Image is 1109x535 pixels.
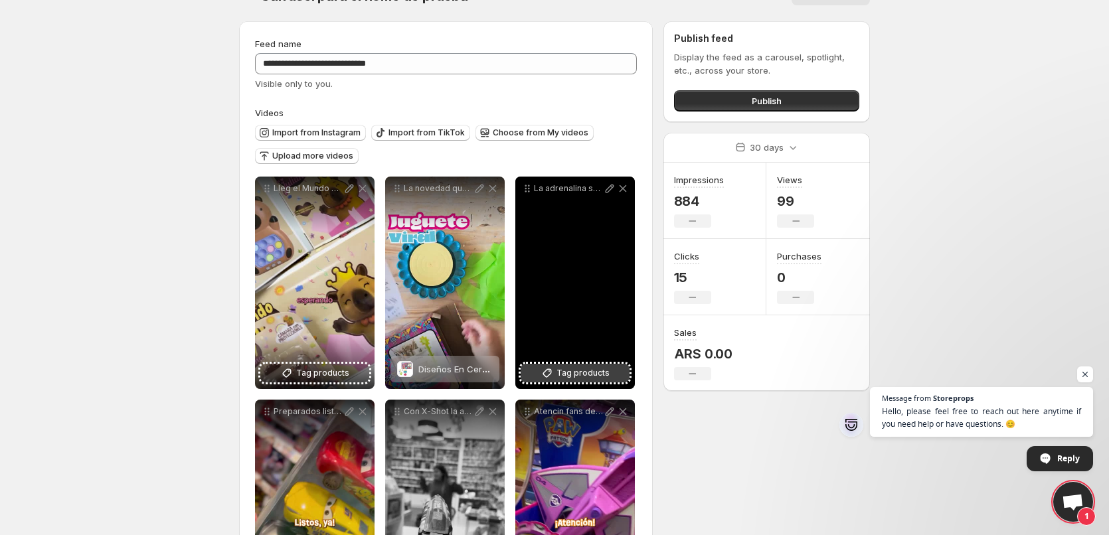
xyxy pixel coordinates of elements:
[674,50,859,77] p: Display the feed as a carousel, spotlight, etc., across your store.
[674,326,697,339] h3: Sales
[255,177,375,389] div: Lleg el Mundo Capy by [PERSON_NAME] a MonoCoco La nueva lnea est llena de capibaras con un diseo ...
[255,108,284,118] span: Videos
[404,183,473,194] p: La novedad que todos quieren conocer La Fbrica de Cermica de elmundodejuliana_ok lleg a Monococo ...
[521,364,630,382] button: Tag products
[777,173,802,187] h3: Views
[674,346,732,362] p: ARS 0.00
[272,151,353,161] span: Upload more videos
[534,183,603,194] p: La adrenalina sobre [PERSON_NAME] lleg a Monococo Descubr toda la coleccin Hot Wheels desde los c...
[777,269,821,285] p: 0
[255,38,301,49] span: Feed name
[674,250,699,263] h3: Clicks
[1053,482,1093,522] div: Open chat
[674,32,859,45] h2: Publish feed
[255,125,366,141] button: Import from Instagram
[296,366,349,380] span: Tag products
[674,269,711,285] p: 15
[882,405,1081,430] span: Hello, please feel free to reach out here anytime if you need help or have questions. 😊
[674,90,859,112] button: Publish
[493,127,588,138] span: Choose from My videos
[255,78,333,89] span: Visible only to you.
[777,193,814,209] p: 99
[752,94,782,108] span: Publish
[534,406,603,417] p: Atencin fans de la Patrulla Canina Los hroes de Paw Patrol ya llegaron a [GEOGRAPHIC_DATA] Colecc...
[674,173,724,187] h3: Impressions
[556,366,610,380] span: Tag products
[385,177,505,389] div: La novedad que todos quieren conocer La Fbrica de Cermica de elmundodejuliana_ok lleg a Monococo ...
[1057,447,1080,470] span: Reply
[274,406,343,417] p: Preparados listos ya [PERSON_NAME] acelera Mate lo sigue y la pista se llena de diversin con los ...
[882,394,931,402] span: Message from
[777,250,821,263] h3: Purchases
[260,364,369,382] button: Tag products
[371,125,470,141] button: Import from TikTok
[397,361,413,377] img: Diseños En Cerámica Juliana
[475,125,594,141] button: Choose from My videos
[515,177,635,389] div: La adrenalina sobre [PERSON_NAME] lleg a Monococo Descubr toda la coleccin Hot Wheels desde los c...
[1077,507,1096,526] span: 1
[418,364,577,374] span: Diseños En Cerámica [PERSON_NAME]
[272,127,361,138] span: Import from Instagram
[274,183,343,194] p: Lleg el Mundo Capy by [PERSON_NAME] a MonoCoco La nueva lnea est llena de capibaras con un diseo ...
[388,127,465,138] span: Import from TikTok
[255,148,359,164] button: Upload more videos
[404,406,473,417] p: Con X-Shot la accin nunca se detiene Carg en segundos apunt con precisin y desat [PERSON_NAME] Bl...
[674,193,724,209] p: 884
[933,394,974,402] span: Storeprops
[750,141,784,154] p: 30 days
